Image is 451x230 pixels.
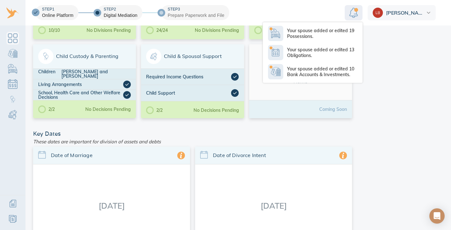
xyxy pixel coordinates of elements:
a: Personal Possessions [6,62,19,75]
div: 24/24 [146,26,168,34]
div: No Divisions Pending [87,28,131,32]
a: Child & Spousal Support [6,108,19,121]
img: dropdown.svg [426,12,431,14]
span: Child Custody & Parenting [38,49,131,64]
a: HomeComing Soon [249,44,352,118]
div: 17/17 [254,26,276,34]
img: cac8cfc392767eae5392c90a9589ad31 [373,8,383,18]
div: School, Health Care and Other Welfare Decisions [38,90,123,99]
a: Your spouse added or edited 10 Bank Accounts & Investments. [265,62,360,81]
a: Child Custody & Parenting [6,93,19,106]
a: Dashboard [6,32,19,45]
div: Children [38,69,61,78]
a: Child Custody & ParentingChildren[PERSON_NAME] and [PERSON_NAME]Living ArrangementsSchool, Health... [33,44,136,118]
img: finances.svg [271,67,281,76]
a: Your spouse added or edited 19 Possessions. [265,24,360,43]
span: Date of Marriage [51,152,177,159]
div: Digital Mediation [104,12,137,18]
span: Child & Spousal Support [146,49,239,64]
span: Home [254,60,347,85]
div: No Decisions Pending [194,108,239,112]
div: 10/10 [38,26,60,34]
span: [PERSON_NAME] [386,10,425,15]
div: Prepare Paperwork and File [168,12,224,18]
p: Your spouse added or edited 19 Possessions. [287,28,360,39]
a: Debts & Obligations [6,78,19,90]
a: Bank Accounts & Investments [6,47,19,60]
div: Open Intercom Messenger [429,208,445,224]
div: Living Arrangements [38,81,123,88]
div: Online Platform [42,12,74,18]
div: Child Support [146,89,231,97]
a: Your spouse added or edited 13 Obligations. [265,43,360,62]
div: Step 3 [168,7,224,12]
div: No Divisions Pending [195,28,239,32]
div: No Decisions Pending [85,107,131,111]
div: These dates are important for division of assets and debts [31,137,355,147]
a: Resources [6,212,19,225]
div: Coming Soon [319,107,347,111]
div: 2/2 [146,106,163,114]
div: Step 2 [104,7,137,12]
img: possessions.svg [271,29,280,38]
div: [PERSON_NAME] and [PERSON_NAME] [61,69,131,78]
span: Date of Divorce Intent [213,152,339,159]
div: 2/2 [38,105,55,113]
div: Key Dates [31,131,355,137]
div: Required Income Questions [146,73,231,81]
a: Child & Spousal SupportRequired Income QuestionsChild Support2/2No Decisions Pending [141,44,244,118]
p: Your spouse added or edited 10 Bank Accounts & Investments. [287,66,360,77]
p: Your spouse added or edited 13 Obligations. [287,47,360,58]
img: Notification [349,8,358,18]
div: Step 1 [42,7,74,12]
a: Additional Information [6,197,19,210]
img: obligations.svg [272,49,279,56]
